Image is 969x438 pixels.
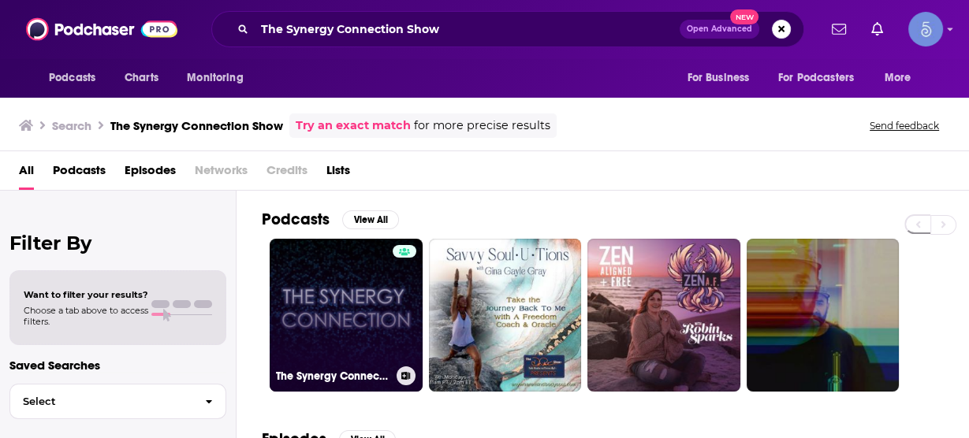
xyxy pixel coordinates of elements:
button: Select [9,384,226,419]
button: View All [342,210,399,229]
a: Podcasts [53,158,106,190]
button: Show profile menu [908,12,943,46]
a: Charts [114,63,168,93]
a: The Synergy Connection Show [270,239,423,392]
span: New [730,9,758,24]
span: Want to filter your results? [24,289,148,300]
span: Networks [195,158,248,190]
h3: The Synergy Connection Show [110,118,283,133]
a: PodcastsView All [262,210,399,229]
h2: Filter By [9,232,226,254]
a: Try an exact match [296,117,411,135]
button: open menu [768,63,877,93]
button: Send feedback [865,119,944,132]
img: Podchaser - Follow, Share and Rate Podcasts [26,14,177,44]
a: Lists [326,158,350,190]
span: More [885,67,911,89]
button: open menu [874,63,931,93]
h2: Podcasts [262,210,330,229]
span: Logged in as Spiral5-G1 [908,12,943,46]
span: Open Advanced [687,25,752,33]
button: open menu [38,63,116,93]
span: Choose a tab above to access filters. [24,305,148,327]
p: Saved Searches [9,358,226,373]
button: open menu [676,63,769,93]
span: Monitoring [187,67,243,89]
a: Show notifications dropdown [865,16,889,43]
button: open menu [176,63,263,93]
a: Episodes [125,158,176,190]
span: Charts [125,67,158,89]
span: For Business [687,67,749,89]
img: User Profile [908,12,943,46]
button: Open AdvancedNew [680,20,759,39]
a: All [19,158,34,190]
div: Search podcasts, credits, & more... [211,11,804,47]
a: Show notifications dropdown [826,16,852,43]
input: Search podcasts, credits, & more... [255,17,680,42]
span: for more precise results [414,117,550,135]
h3: Search [52,118,91,133]
h3: The Synergy Connection Show [276,369,390,383]
span: Select [10,396,192,406]
span: Credits [266,158,307,190]
span: For Podcasters [778,67,854,89]
span: Podcasts [49,67,95,89]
